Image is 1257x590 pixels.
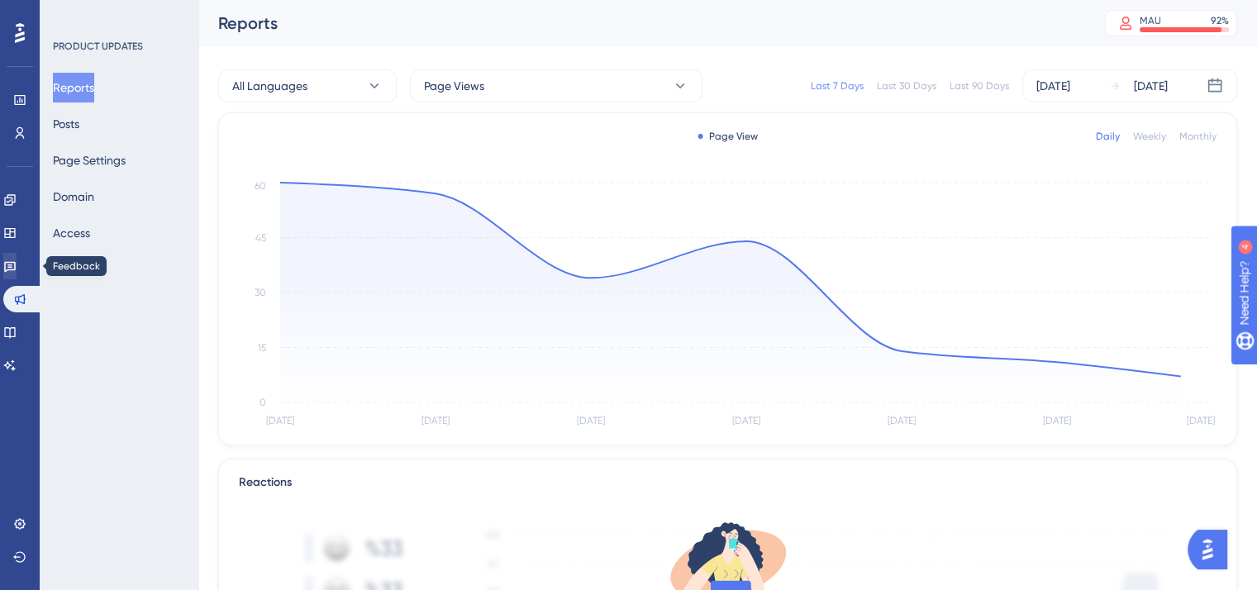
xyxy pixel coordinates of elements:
div: Reactions [239,473,1217,492]
button: Access [53,218,90,248]
tspan: 0 [259,397,266,408]
tspan: [DATE] [266,415,294,426]
span: All Languages [232,76,307,96]
tspan: [DATE] [1187,415,1215,426]
tspan: [DATE] [732,415,760,426]
iframe: UserGuiding AI Assistant Launcher [1188,525,1237,574]
div: Last 7 Days [811,79,864,93]
tspan: [DATE] [577,415,605,426]
tspan: 15 [258,342,266,354]
div: Monthly [1179,130,1217,143]
tspan: 60 [255,180,266,192]
button: All Languages [218,69,397,102]
span: Page Views [424,76,484,96]
div: [DATE] [1134,76,1168,96]
tspan: 30 [255,287,266,298]
div: Daily [1096,130,1120,143]
div: Reports [218,12,1064,35]
div: Last 30 Days [877,79,936,93]
div: 4 [115,8,120,21]
tspan: [DATE] [421,415,450,426]
tspan: [DATE] [1043,415,1071,426]
tspan: [DATE] [888,415,916,426]
button: Posts [53,109,79,139]
tspan: 45 [255,232,266,244]
div: Weekly [1133,130,1166,143]
button: Reports [53,73,94,102]
button: Page Settings [53,145,126,175]
button: Page Views [410,69,702,102]
div: PRODUCT UPDATES [53,40,143,53]
div: MAU [1140,14,1161,27]
div: Page View [698,130,758,143]
div: [DATE] [1036,76,1070,96]
button: Domain [53,182,94,212]
span: Need Help? [39,4,103,24]
div: 92 % [1211,14,1229,27]
div: Last 90 Days [950,79,1009,93]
